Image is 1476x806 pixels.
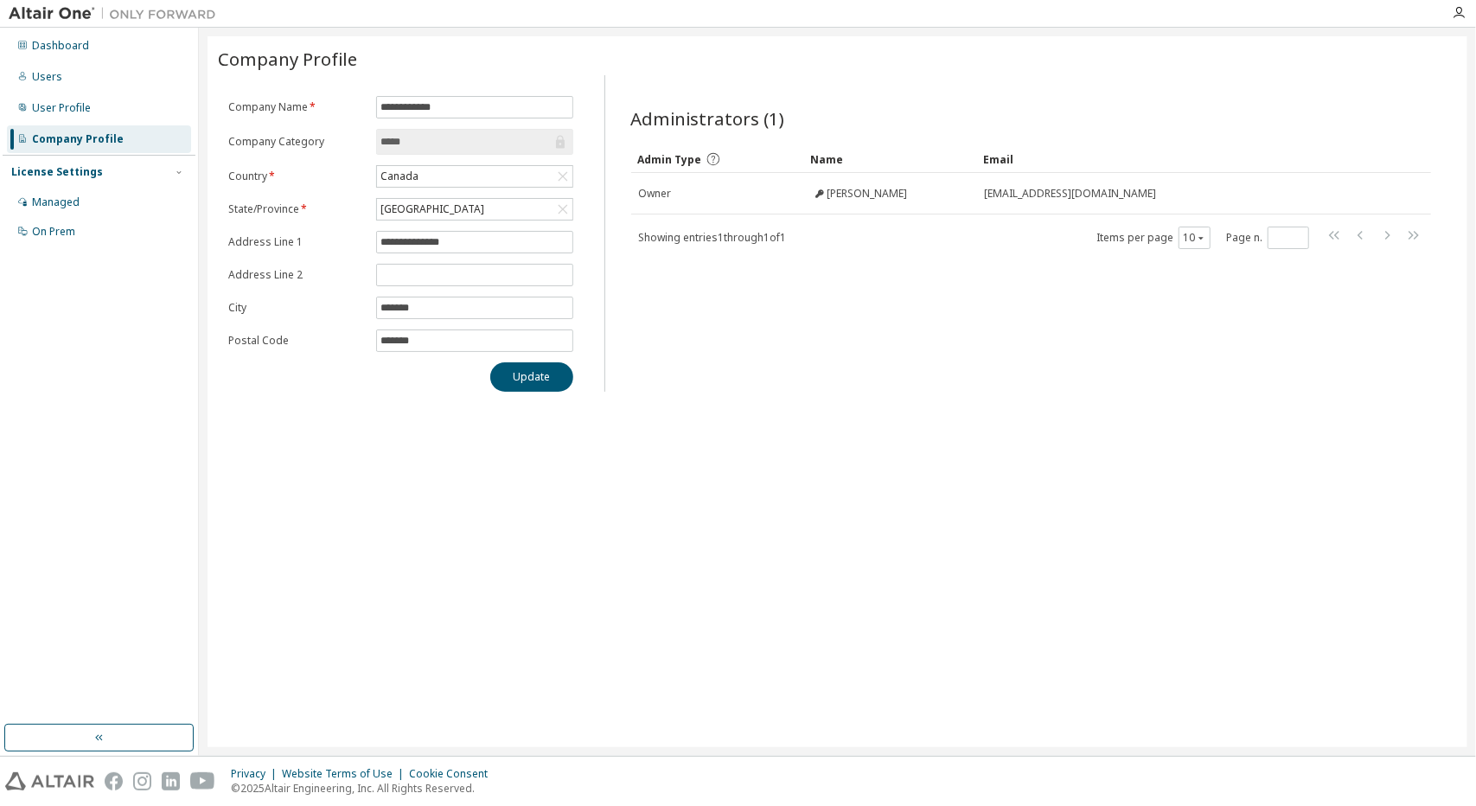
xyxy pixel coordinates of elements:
label: State/Province [228,202,366,216]
div: Dashboard [32,39,89,53]
img: facebook.svg [105,772,123,790]
div: Users [32,70,62,84]
div: Email [984,145,1383,173]
div: Privacy [231,767,282,781]
img: youtube.svg [190,772,215,790]
div: User Profile [32,101,91,115]
span: Administrators (1) [631,106,785,131]
label: City [228,301,366,315]
img: linkedin.svg [162,772,180,790]
span: Admin Type [638,152,702,167]
div: Canada [377,166,572,187]
div: Website Terms of Use [282,767,409,781]
span: [PERSON_NAME] [827,187,908,201]
span: [EMAIL_ADDRESS][DOMAIN_NAME] [985,187,1157,201]
button: 10 [1183,231,1206,245]
span: Company Profile [218,47,357,71]
div: License Settings [11,165,103,179]
div: Canada [378,167,421,186]
label: Country [228,170,366,183]
img: instagram.svg [133,772,151,790]
div: Cookie Consent [409,767,498,781]
label: Company Name [228,100,366,114]
img: Altair One [9,5,225,22]
span: Page n. [1226,227,1309,249]
div: Company Profile [32,132,124,146]
label: Company Category [228,135,366,149]
div: [GEOGRAPHIC_DATA] [377,199,572,220]
p: © 2025 Altair Engineering, Inc. All Rights Reserved. [231,781,498,796]
div: Name [811,145,970,173]
span: Showing entries 1 through 1 of 1 [639,230,787,245]
button: Update [490,362,573,392]
div: Managed [32,195,80,209]
div: [GEOGRAPHIC_DATA] [378,200,487,219]
label: Address Line 1 [228,235,366,249]
label: Postal Code [228,334,366,348]
span: Items per page [1096,227,1211,249]
label: Address Line 2 [228,268,366,282]
span: Owner [639,187,672,201]
div: On Prem [32,225,75,239]
img: altair_logo.svg [5,772,94,790]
